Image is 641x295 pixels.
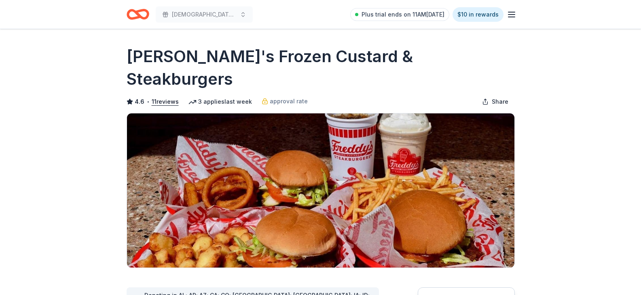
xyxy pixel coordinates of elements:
[152,97,179,107] button: 11reviews
[350,8,449,21] a: Plus trial ends on 11AM[DATE]
[156,6,253,23] button: [DEMOGRAPHIC_DATA] Anniversary Fundraiser
[262,96,308,106] a: approval rate
[270,96,308,106] span: approval rate
[127,113,514,268] img: Image for Freddy's Frozen Custard & Steakburgers
[127,45,515,90] h1: [PERSON_NAME]'s Frozen Custard & Steakburgers
[362,10,444,19] span: Plus trial ends on 11AM[DATE]
[146,98,149,105] span: •
[453,7,503,22] a: $10 in rewards
[492,97,508,107] span: Share
[127,5,149,24] a: Home
[188,97,252,107] div: 3 applies last week
[476,94,515,110] button: Share
[172,10,237,19] span: [DEMOGRAPHIC_DATA] Anniversary Fundraiser
[135,97,144,107] span: 4.6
